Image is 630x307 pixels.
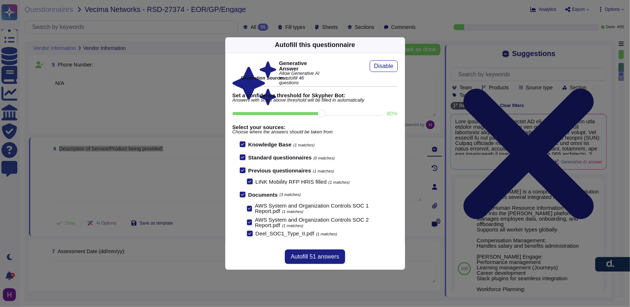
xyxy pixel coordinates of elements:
[255,202,369,214] span: AWS System and Organization Controls SOC 1 Report.pdf
[313,169,334,173] span: (1 matches)
[291,254,339,260] span: Autofill 51 answers
[256,179,327,185] span: LINK Mobility RFP HRIS filled
[370,60,397,72] button: Disable
[248,192,278,197] b: Documents
[329,180,350,184] span: (1 matches)
[255,217,369,228] span: AWS System and Organization Controls SOC 2 Report.pdf
[282,223,303,228] span: (1 matches)
[248,141,292,148] b: Knowledge Base
[248,154,312,161] b: Standard questionnaires
[279,60,323,71] b: Generative Answer
[279,193,301,197] span: (3 matches)
[275,40,355,50] div: Autofill this questionnaire
[279,71,323,85] span: Allow Generative AI to autofill 46 questions
[387,111,397,116] label: 80 %
[233,130,398,135] span: Choose where the answers should be taken from
[285,250,345,264] button: Autofill 51 answers
[248,167,311,174] b: Previous questionnaires
[316,232,337,236] span: (1 matches)
[294,143,315,147] span: (1 matches)
[233,98,398,103] span: Answers with score above threshold will be filled in automatically
[241,75,288,81] b: Generation Sources :
[233,93,398,98] b: Set a confidence threshold for Skypher Bot:
[256,230,314,236] span: Deel_SOC1_Type_II.pdf
[233,124,398,130] b: Select your sources:
[374,63,393,69] span: Disable
[313,156,335,160] span: (0 matches)
[282,209,303,214] span: (1 matches)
